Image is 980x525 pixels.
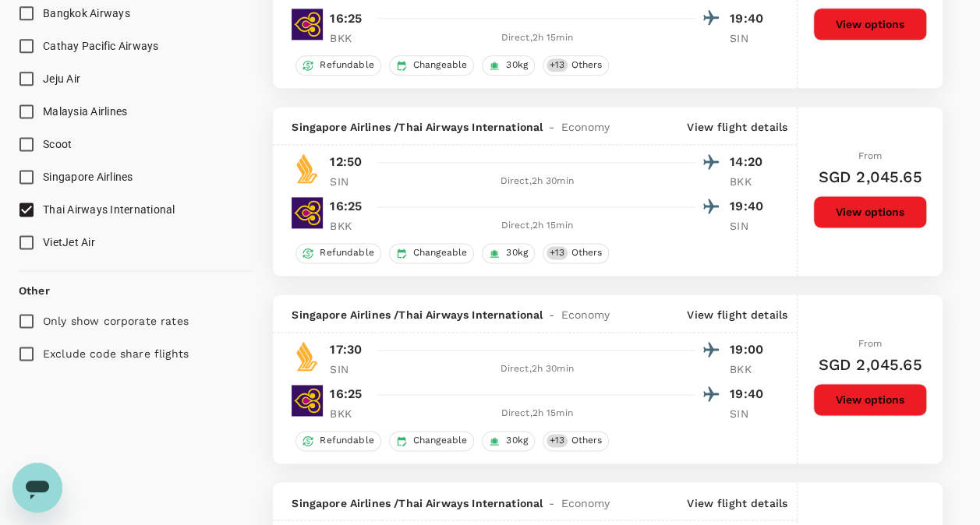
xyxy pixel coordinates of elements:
[378,361,695,377] div: Direct , 2h 30min
[389,431,475,451] div: Changeable
[407,434,474,447] span: Changeable
[813,383,927,416] button: View options
[292,9,323,40] img: TG
[330,30,369,46] p: BKK
[43,236,95,248] span: VietJet Air
[292,119,543,135] span: Singapore Airlines / Thai Airways International
[543,307,561,322] span: -
[730,30,769,46] p: SIN
[295,55,381,76] div: Refundable
[813,196,927,228] button: View options
[389,243,475,263] div: Changeable
[43,72,80,85] span: Jeju Air
[543,55,609,76] div: +13Others
[292,340,323,372] img: SQ
[313,246,380,259] span: Refundable
[813,8,927,41] button: View options
[500,58,534,72] span: 30kg
[295,431,381,451] div: Refundable
[43,313,189,329] p: Only show corporate rates
[730,385,769,403] p: 19:40
[547,434,568,447] span: + 13
[330,361,369,377] p: SIN
[43,105,127,118] span: Malaysia Airlines
[561,119,610,135] span: Economy
[292,495,543,510] span: Singapore Airlines / Thai Airways International
[313,58,380,72] span: Refundable
[330,406,369,421] p: BKK
[482,243,535,263] div: 30kg
[330,153,362,171] p: 12:50
[858,338,883,349] span: From
[378,174,695,189] div: Direct , 2h 30min
[561,495,610,510] span: Economy
[295,243,381,263] div: Refundable
[819,164,922,189] h6: SGD 2,045.65
[730,361,769,377] p: BKK
[43,7,130,19] span: Bangkok Airways
[543,243,609,263] div: +13Others
[730,340,769,359] p: 19:00
[730,218,769,234] p: SIN
[564,246,608,259] span: Others
[43,203,175,216] span: Thai Airways International
[543,495,561,510] span: -
[19,283,50,298] p: Other
[687,495,787,510] p: View flight details
[378,406,695,421] div: Direct , 2h 15min
[389,55,475,76] div: Changeable
[12,463,62,513] iframe: Button to launch messaging window
[564,58,608,72] span: Others
[292,307,543,322] span: Singapore Airlines / Thai Airways International
[561,307,610,322] span: Economy
[330,9,362,28] p: 16:25
[858,150,883,161] span: From
[313,434,380,447] span: Refundable
[543,119,561,135] span: -
[547,246,568,259] span: + 13
[730,174,769,189] p: BKK
[730,197,769,216] p: 19:40
[687,307,787,322] p: View flight details
[547,58,568,72] span: + 13
[482,55,535,76] div: 30kg
[407,246,474,259] span: Changeable
[330,174,369,189] p: SIN
[292,385,323,416] img: TG
[330,218,369,234] p: BKK
[43,138,72,150] span: Scoot
[43,40,159,52] span: Cathay Pacific Airways
[730,406,769,421] p: SIN
[687,119,787,135] p: View flight details
[482,431,535,451] div: 30kg
[292,197,323,228] img: TG
[330,340,362,359] p: 17:30
[543,431,609,451] div: +13Others
[43,171,133,183] span: Singapore Airlines
[330,197,362,216] p: 16:25
[564,434,608,447] span: Others
[378,218,695,234] div: Direct , 2h 15min
[730,153,769,171] p: 14:20
[500,246,534,259] span: 30kg
[730,9,769,28] p: 19:40
[292,153,323,184] img: SQ
[819,352,922,377] h6: SGD 2,045.65
[330,385,362,403] p: 16:25
[378,30,695,46] div: Direct , 2h 15min
[407,58,474,72] span: Changeable
[500,434,534,447] span: 30kg
[43,346,189,361] p: Exclude code share flights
